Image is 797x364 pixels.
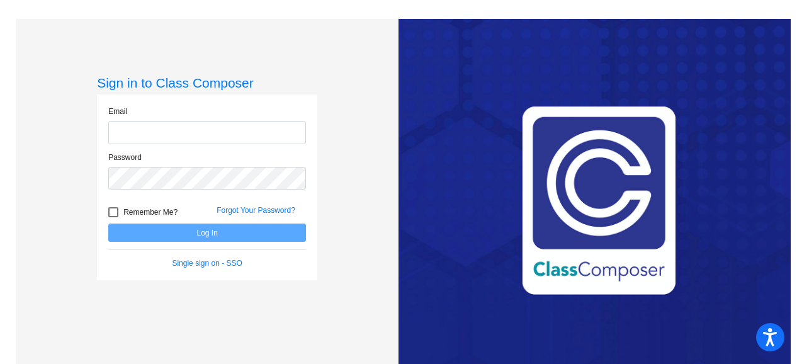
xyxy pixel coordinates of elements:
[108,152,142,163] label: Password
[108,224,306,242] button: Log In
[97,75,317,91] h3: Sign in to Class Composer
[217,206,295,215] a: Forgot Your Password?
[123,205,178,220] span: Remember Me?
[172,259,242,268] a: Single sign on - SSO
[108,106,127,117] label: Email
